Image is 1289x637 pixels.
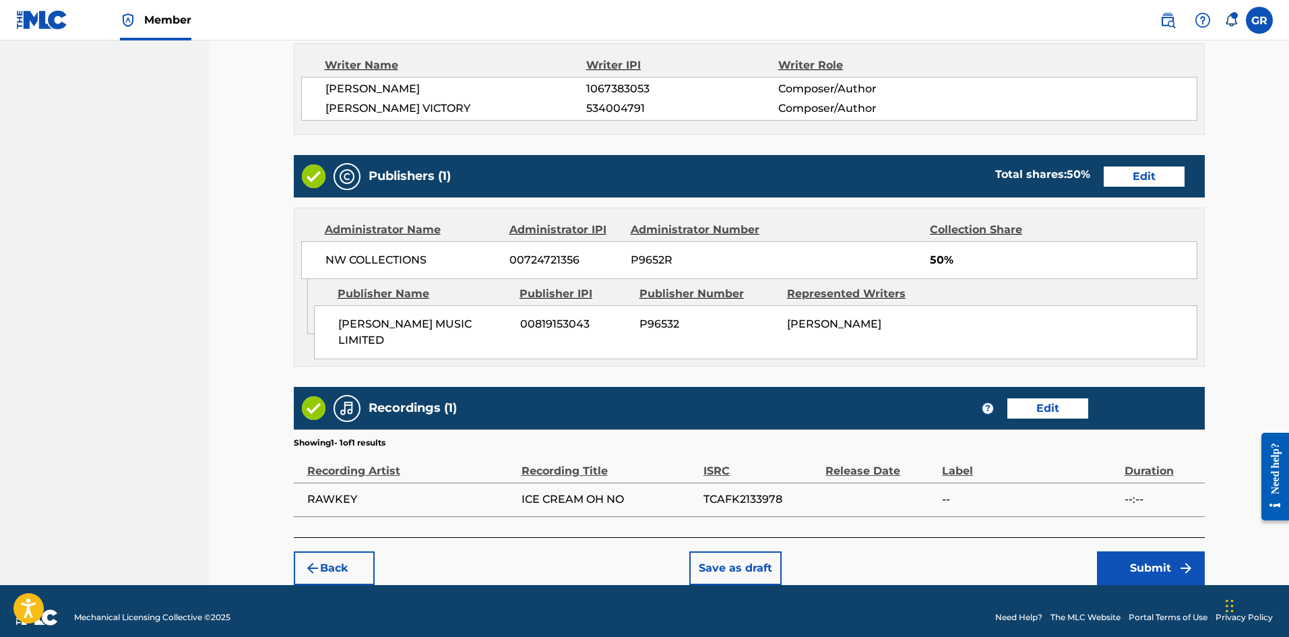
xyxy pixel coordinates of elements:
[509,252,621,268] span: 00724721356
[520,286,629,302] div: Publisher IPI
[778,57,953,73] div: Writer Role
[1226,586,1234,626] div: Drag
[294,437,385,449] p: Showing 1 - 1 of 1 results
[307,491,515,508] span: RAWKEY
[339,400,355,417] img: Recordings
[522,491,697,508] span: ICE CREAM OH NO
[369,400,457,416] h5: Recordings (1)
[1178,560,1194,576] img: f7272a7cc735f4ea7f67.svg
[302,396,325,420] img: Valid
[16,10,68,30] img: MLC Logo
[302,164,325,188] img: Valid
[120,12,136,28] img: Top Rightsholder
[294,551,375,585] button: Back
[995,166,1090,183] div: Total shares:
[520,316,629,332] span: 00819153043
[338,286,509,302] div: Publisher Name
[1125,449,1198,479] div: Duration
[1104,166,1185,187] button: Edit
[778,100,953,117] span: Composer/Author
[1050,611,1121,624] a: The MLC Website
[325,100,587,117] span: [PERSON_NAME] VICTORY
[1129,611,1207,624] a: Portal Terms of Use
[1125,491,1198,508] span: --:--
[325,222,499,238] div: Administrator Name
[522,449,697,479] div: Recording Title
[1154,7,1181,34] a: Public Search
[942,491,1117,508] span: --
[639,286,777,302] div: Publisher Number
[995,611,1042,624] a: Need Help?
[1189,7,1216,34] div: Help
[639,316,777,332] span: P96532
[369,169,451,184] h5: Publishers (1)
[703,491,819,508] span: TCAFK2133978
[1195,12,1211,28] img: help
[144,12,191,28] span: Member
[509,222,621,238] div: Administrator IPI
[1224,13,1238,27] div: Notifications
[689,551,782,585] button: Save as draft
[586,57,778,73] div: Writer IPI
[325,81,587,97] span: [PERSON_NAME]
[930,252,1197,268] span: 50%
[778,81,953,97] span: Composer/Author
[631,252,770,268] span: P9652R
[305,560,321,576] img: 7ee5dd4eb1f8a8e3ef2f.svg
[325,252,500,268] span: NW COLLECTIONS
[942,449,1117,479] div: Label
[1251,423,1289,531] iframe: Resource Center
[1067,168,1090,181] span: 50 %
[339,169,355,185] img: Publishers
[631,222,770,238] div: Administrator Number
[1007,398,1088,419] button: Edit
[1246,7,1273,34] div: User Menu
[586,81,778,97] span: 1067383053
[825,449,935,479] div: Release Date
[307,449,515,479] div: Recording Artist
[930,222,1061,238] div: Collection Share
[982,403,993,414] span: ?
[1160,12,1176,28] img: search
[1097,551,1205,585] button: Submit
[703,449,819,479] div: ISRC
[1216,611,1273,624] a: Privacy Policy
[74,611,230,624] span: Mechanical Licensing Collective © 2025
[586,100,778,117] span: 534004791
[787,317,881,330] span: [PERSON_NAME]
[787,286,924,302] div: Represented Writers
[1222,572,1289,637] iframe: Chat Widget
[325,57,587,73] div: Writer Name
[338,316,510,348] span: [PERSON_NAME] MUSIC LIMITED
